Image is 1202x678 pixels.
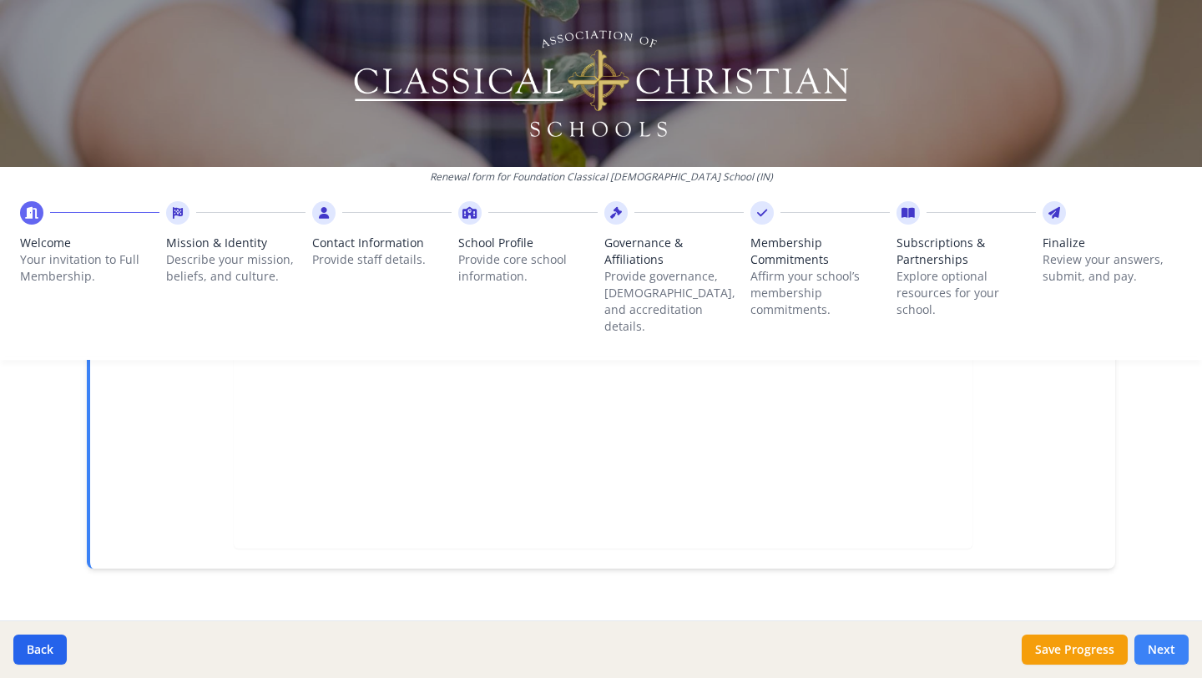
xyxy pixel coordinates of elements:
[1134,635,1189,665] button: Next
[312,235,452,251] span: Contact Information
[604,235,744,268] span: Governance & Affiliations
[1043,235,1182,251] span: Finalize
[1043,251,1182,285] p: Review your answers, submit, and pay.
[20,251,159,285] p: Your invitation to Full Membership.
[312,251,452,268] p: Provide staff details.
[1022,635,1128,665] button: Save Progress
[896,268,1036,318] p: Explore optional resources for your school.
[351,25,851,142] img: Logo
[166,235,306,251] span: Mission & Identity
[458,251,598,285] p: Provide core school information.
[20,235,159,251] span: Welcome
[604,268,744,335] p: Provide governance, [DEMOGRAPHIC_DATA], and accreditation details.
[13,635,67,665] button: Back
[458,235,598,251] span: School Profile
[166,251,306,285] p: Describe your mission, beliefs, and culture.
[750,268,890,318] p: Affirm your school’s membership commitments.
[750,235,890,268] span: Membership Commitments
[896,235,1036,268] span: Subscriptions & Partnerships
